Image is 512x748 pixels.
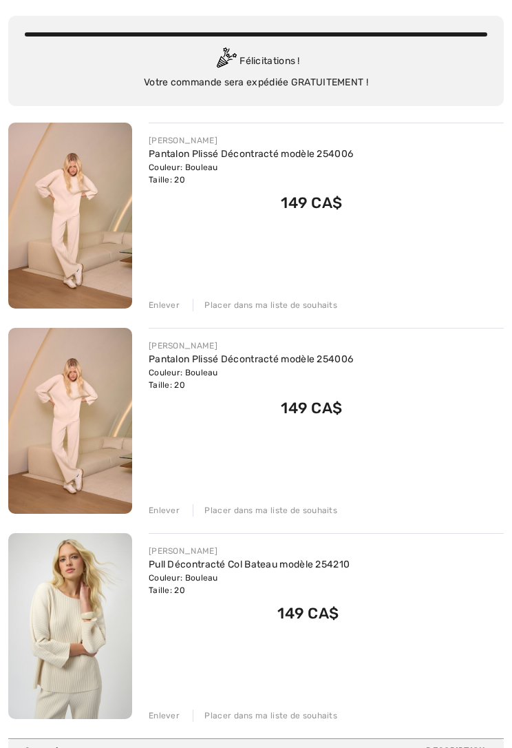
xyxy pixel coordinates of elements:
div: Enlever [149,504,180,517]
span: 149 CA$ [277,604,339,623]
img: Pull Décontracté Col Bateau modèle 254210 [8,533,132,719]
a: Pantalon Plissé Décontracté modèle 254006 [149,148,353,160]
div: Placer dans ma liste de souhaits [193,299,337,311]
div: Couleur: Bouleau Taille: 20 [149,572,350,596]
div: Placer dans ma liste de souhaits [193,709,337,722]
span: 149 CA$ [281,194,342,212]
div: [PERSON_NAME] [149,134,353,147]
div: Couleur: Bouleau Taille: 20 [149,161,353,186]
a: Pantalon Plissé Décontracté modèle 254006 [149,353,353,365]
img: Pantalon Plissé Décontracté modèle 254006 [8,123,132,309]
div: Enlever [149,709,180,722]
div: Enlever [149,299,180,311]
img: Pantalon Plissé Décontracté modèle 254006 [8,328,132,514]
div: [PERSON_NAME] [149,340,353,352]
div: [PERSON_NAME] [149,545,350,557]
img: Congratulation2.svg [212,48,239,75]
div: Couleur: Bouleau Taille: 20 [149,366,353,391]
div: Félicitations ! Votre commande sera expédiée GRATUITEMENT ! [25,48,487,90]
span: 149 CA$ [281,399,342,417]
a: Pull Décontracté Col Bateau modèle 254210 [149,559,350,570]
div: Placer dans ma liste de souhaits [193,504,337,517]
